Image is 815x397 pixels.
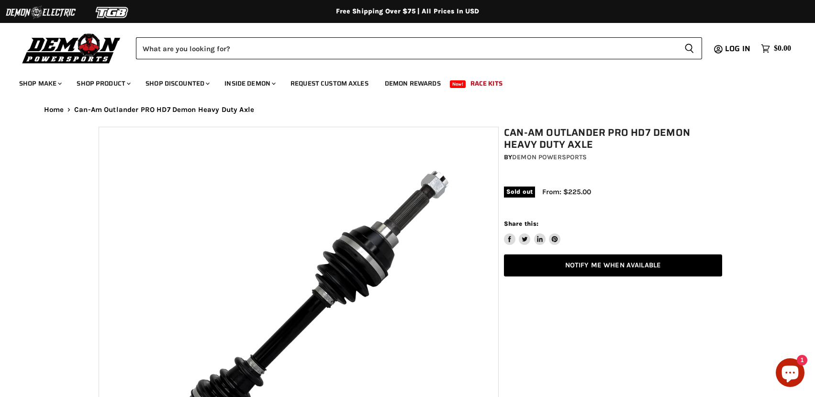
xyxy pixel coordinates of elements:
[378,74,448,93] a: Demon Rewards
[283,74,376,93] a: Request Custom Axles
[138,74,215,93] a: Shop Discounted
[542,187,591,196] span: From: $225.00
[504,254,722,277] a: Notify Me When Available
[25,7,791,16] div: Free Shipping Over $75 | All Prices In USD
[504,127,722,151] h1: Can-Am Outlander PRO HD7 Demon Heavy Duty Axle
[12,70,789,93] ul: Main menu
[504,220,538,227] span: Share this:
[504,220,561,245] aside: Share this:
[74,106,254,114] span: Can-Am Outlander PRO HD7 Demon Heavy Duty Axle
[504,152,722,163] div: by
[450,80,466,88] span: New!
[677,37,702,59] button: Search
[721,44,756,53] a: Log in
[773,358,807,389] inbox-online-store-chat: Shopify online store chat
[504,187,535,197] span: Sold out
[44,106,64,114] a: Home
[69,74,136,93] a: Shop Product
[774,44,791,53] span: $0.00
[77,3,148,22] img: TGB Logo 2
[19,31,124,65] img: Demon Powersports
[25,106,791,114] nav: Breadcrumbs
[136,37,677,59] input: Search
[12,74,67,93] a: Shop Make
[136,37,702,59] form: Product
[463,74,510,93] a: Race Kits
[5,3,77,22] img: Demon Electric Logo 2
[512,153,587,161] a: Demon Powersports
[756,42,796,55] a: $0.00
[217,74,281,93] a: Inside Demon
[725,43,750,55] span: Log in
